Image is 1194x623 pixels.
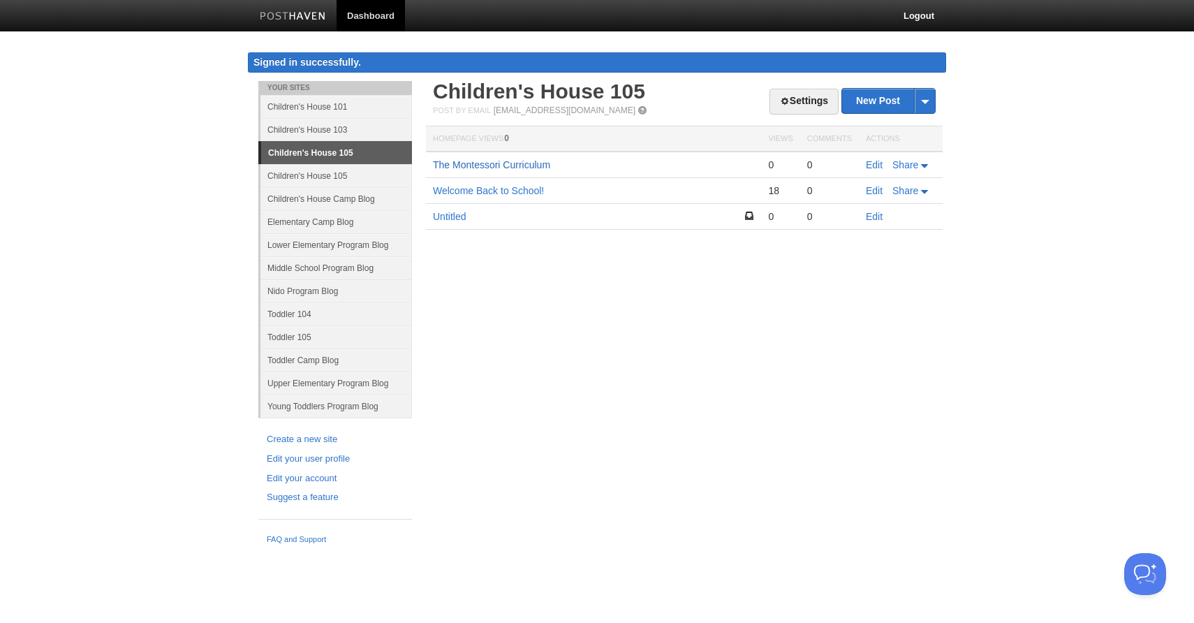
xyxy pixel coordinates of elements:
a: [EMAIL_ADDRESS][DOMAIN_NAME] [494,105,635,115]
div: 0 [807,159,852,171]
span: 0 [504,133,509,143]
a: Elementary Camp Blog [260,210,412,233]
a: Lower Elementary Program Blog [260,233,412,256]
div: 0 [807,184,852,197]
a: Young Toddlers Program Blog [260,395,412,418]
a: Create a new site [267,432,404,447]
a: Upper Elementary Program Blog [260,372,412,395]
a: Toddler 105 [260,325,412,349]
div: 18 [768,184,793,197]
span: Post by Email [433,106,491,115]
a: Edit [866,185,883,196]
a: Edit [866,211,883,222]
a: Edit [866,159,883,170]
a: Settings [769,89,839,115]
a: Toddler Camp Blog [260,349,412,372]
a: Children's House Camp Blog [260,187,412,210]
div: 0 [807,210,852,223]
li: Your Sites [258,81,412,95]
iframe: Help Scout Beacon - Open [1124,553,1166,595]
a: The Montessori Curriculum [433,159,550,170]
div: Signed in successfully. [248,52,946,73]
a: Untitled [433,211,466,222]
a: Suggest a feature [267,490,404,505]
a: Edit your user profile [267,452,404,467]
th: Comments [800,126,859,152]
a: Children's House 103 [260,118,412,141]
a: New Post [842,89,935,113]
a: Toddler 104 [260,302,412,325]
a: Children's House 105 [261,142,412,164]
a: Children's House 105 [433,80,645,103]
a: FAQ and Support [267,534,404,546]
th: Homepage Views [426,126,761,152]
a: Edit your account [267,471,404,486]
a: Middle School Program Blog [260,256,412,279]
span: Share [892,159,918,170]
div: 0 [768,210,793,223]
th: Actions [859,126,943,152]
th: Views [761,126,799,152]
a: Nido Program Blog [260,279,412,302]
span: Share [892,185,918,196]
a: Welcome Back to School! [433,185,544,196]
a: Children's House 101 [260,95,412,118]
img: Posthaven-bar [260,12,326,22]
a: Children's House 105 [260,164,412,187]
div: 0 [768,159,793,171]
